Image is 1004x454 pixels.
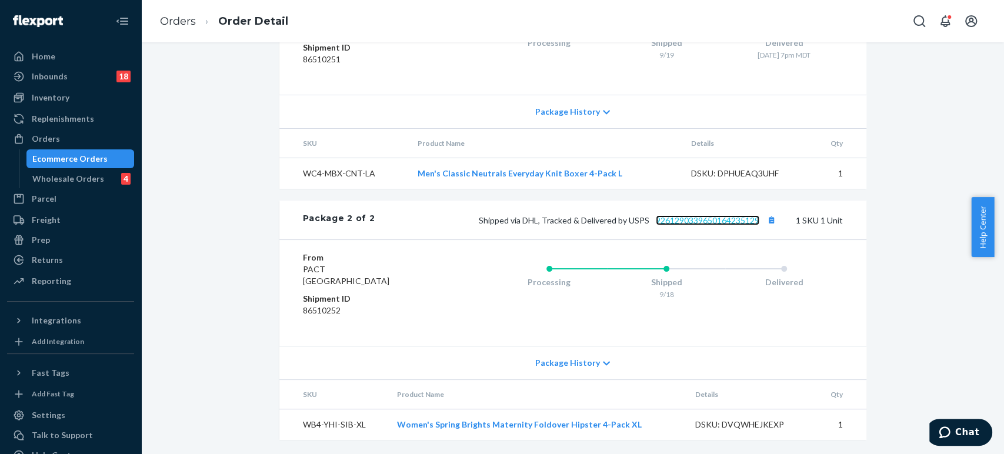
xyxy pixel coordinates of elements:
a: Add Integration [7,335,134,349]
button: Open Search Box [908,9,931,33]
a: Order Detail [218,15,288,28]
dt: Shipment ID [303,293,443,305]
a: Replenishments [7,109,134,128]
div: Home [32,51,55,62]
a: Returns [7,251,134,269]
ol: breadcrumbs [151,4,298,39]
td: WC4-MBX-CNT-LA [279,158,408,189]
div: DSKU: DVQWHEJKEXP [695,419,806,430]
div: Talk to Support [32,429,93,441]
div: Settings [32,409,65,421]
td: 1 [810,158,866,189]
th: Product Name [408,129,682,158]
a: Add Fast Tag [7,387,134,401]
a: Home [7,47,134,66]
div: Returns [32,254,63,266]
button: Help Center [971,197,994,257]
span: Shipped via DHL, Tracked & Delivered by USPS [479,215,779,225]
div: Inventory [32,92,69,104]
div: 9/19 [608,50,725,60]
a: Orders [160,15,196,28]
button: Copy tracking number [764,212,779,228]
a: Wholesale Orders4 [26,169,135,188]
dd: 86510251 [303,54,443,65]
div: DSKU: DPHUEAQ3UHF [691,168,802,179]
a: Orders [7,129,134,148]
div: Integrations [32,315,81,326]
a: Freight [7,211,134,229]
div: Fast Tags [32,367,69,379]
div: Orders [32,133,60,145]
a: Prep [7,231,134,249]
div: Parcel [32,193,56,205]
dt: Shipment ID [303,42,443,54]
div: Package 2 of 2 [303,212,375,228]
div: 1 SKU 1 Unit [375,212,842,228]
a: Men's Classic Neutrals Everyday Knit Boxer 4-Pack L [418,168,622,178]
a: Reporting [7,272,134,291]
span: PACT [GEOGRAPHIC_DATA] [303,264,389,286]
iframe: Opens a widget where you can chat to one of our agents [929,419,992,448]
button: Open account menu [959,9,983,33]
div: Add Fast Tag [32,389,74,399]
a: 9261290339650164235129 [656,215,759,225]
th: Details [686,380,815,409]
div: Freight [32,214,61,226]
th: Details [682,129,811,158]
div: 18 [116,71,131,82]
div: 9/18 [608,289,725,299]
a: Settings [7,406,134,425]
span: Package History [535,357,600,369]
img: Flexport logo [13,15,63,27]
button: Close Navigation [111,9,134,33]
div: [DATE] 7pm MDT [725,50,843,60]
button: Open notifications [933,9,957,33]
td: 1 [815,409,866,440]
button: Talk to Support [7,426,134,445]
span: Package History [535,106,600,118]
button: Integrations [7,311,134,330]
th: Product Name [388,380,686,409]
div: Add Integration [32,336,84,346]
a: Parcel [7,189,134,208]
th: SKU [279,129,408,158]
div: Delivered [725,37,843,49]
div: Processing [491,37,608,49]
td: WB4-YHI-SIB-XL [279,409,388,440]
div: Inbounds [32,71,68,82]
dt: From [303,252,443,263]
a: Women's Spring Brights Maternity Foldover Hipster 4-Pack XL [397,419,642,429]
div: Wholesale Orders [32,173,104,185]
div: Processing [491,276,608,288]
a: Ecommerce Orders [26,149,135,168]
div: Delivered [725,276,843,288]
a: Inventory [7,88,134,107]
th: Qty [815,380,866,409]
div: Shipped [608,37,725,49]
div: 4 [121,173,131,185]
th: SKU [279,380,388,409]
div: Ecommerce Orders [32,153,108,165]
button: Fast Tags [7,363,134,382]
div: Shipped [608,276,725,288]
div: Reporting [32,275,71,287]
div: Prep [32,234,50,246]
th: Qty [810,129,866,158]
div: Replenishments [32,113,94,125]
a: Inbounds18 [7,67,134,86]
dd: 86510252 [303,305,443,316]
